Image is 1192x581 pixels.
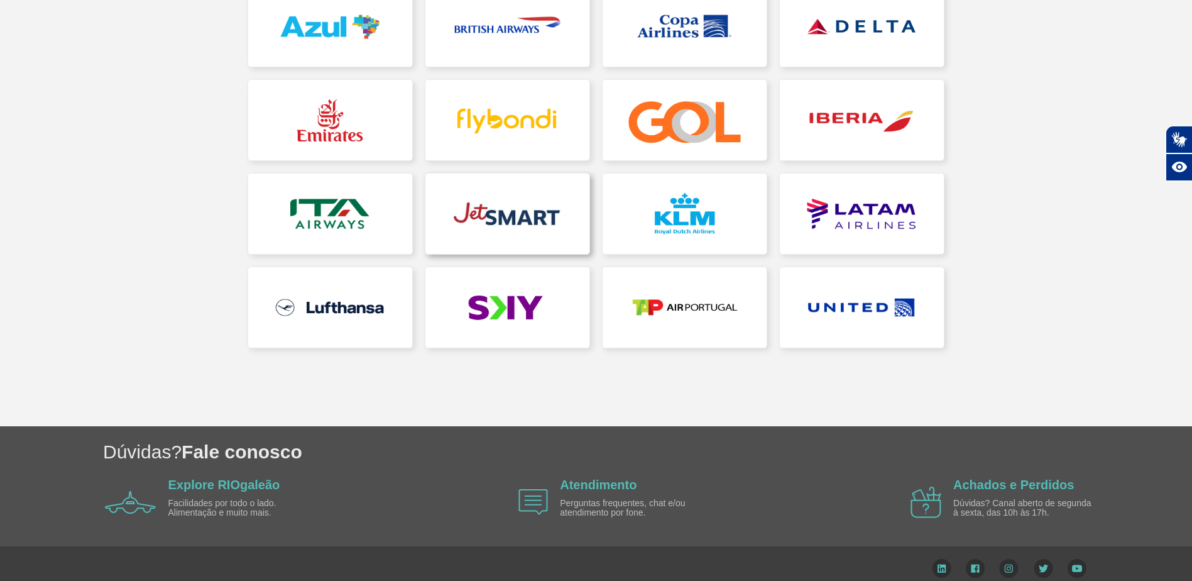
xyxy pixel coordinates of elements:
[105,491,156,514] img: airplane icon
[182,441,302,462] span: Fale conosco
[1034,559,1053,578] img: Twitter
[518,489,548,515] img: airplane icon
[1166,153,1192,181] button: Abrir recursos assistivos.
[953,478,1074,492] a: Achados e Perdidos
[560,478,637,492] a: Atendimento
[103,439,1192,465] h1: Dúvidas?
[560,499,704,518] p: Perguntas frequentes, chat e/ou atendimento por fone.
[910,487,941,518] img: airplane icon
[953,499,1098,518] p: Dúvidas? Canal aberto de segunda à sexta, das 10h às 17h.
[1166,126,1192,153] button: Abrir tradutor de língua de sinais.
[999,559,1019,578] img: Instagram
[966,559,985,578] img: Facebook
[168,478,280,492] a: Explore RIOgaleão
[1166,126,1192,181] div: Plugin de acessibilidade da Hand Talk.
[168,499,313,518] p: Facilidades por todo o lado. Alimentação e muito mais.
[1068,559,1086,578] img: YouTube
[932,559,951,578] img: LinkedIn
